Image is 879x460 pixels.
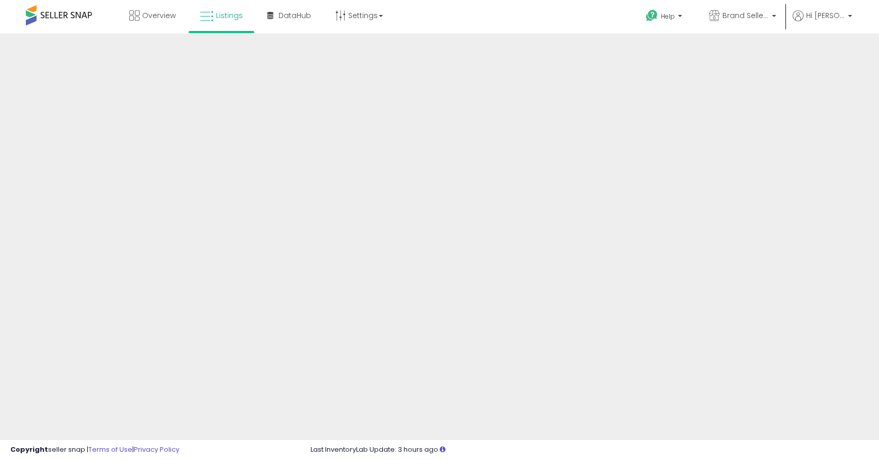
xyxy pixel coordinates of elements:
span: Listings [216,10,243,21]
i: Click here to read more about un-synced listings. [440,446,445,453]
span: Overview [142,10,176,21]
div: seller snap | | [10,445,179,455]
i: Get Help [645,9,658,22]
strong: Copyright [10,445,48,454]
a: Hi [PERSON_NAME] [793,10,852,34]
a: Terms of Use [88,445,132,454]
span: Help [661,12,675,21]
span: Brand Seller US [722,10,769,21]
a: Help [638,2,692,34]
span: Hi [PERSON_NAME] [806,10,845,21]
div: Last InventoryLab Update: 3 hours ago. [311,445,869,455]
span: DataHub [279,10,311,21]
a: Privacy Policy [134,445,179,454]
